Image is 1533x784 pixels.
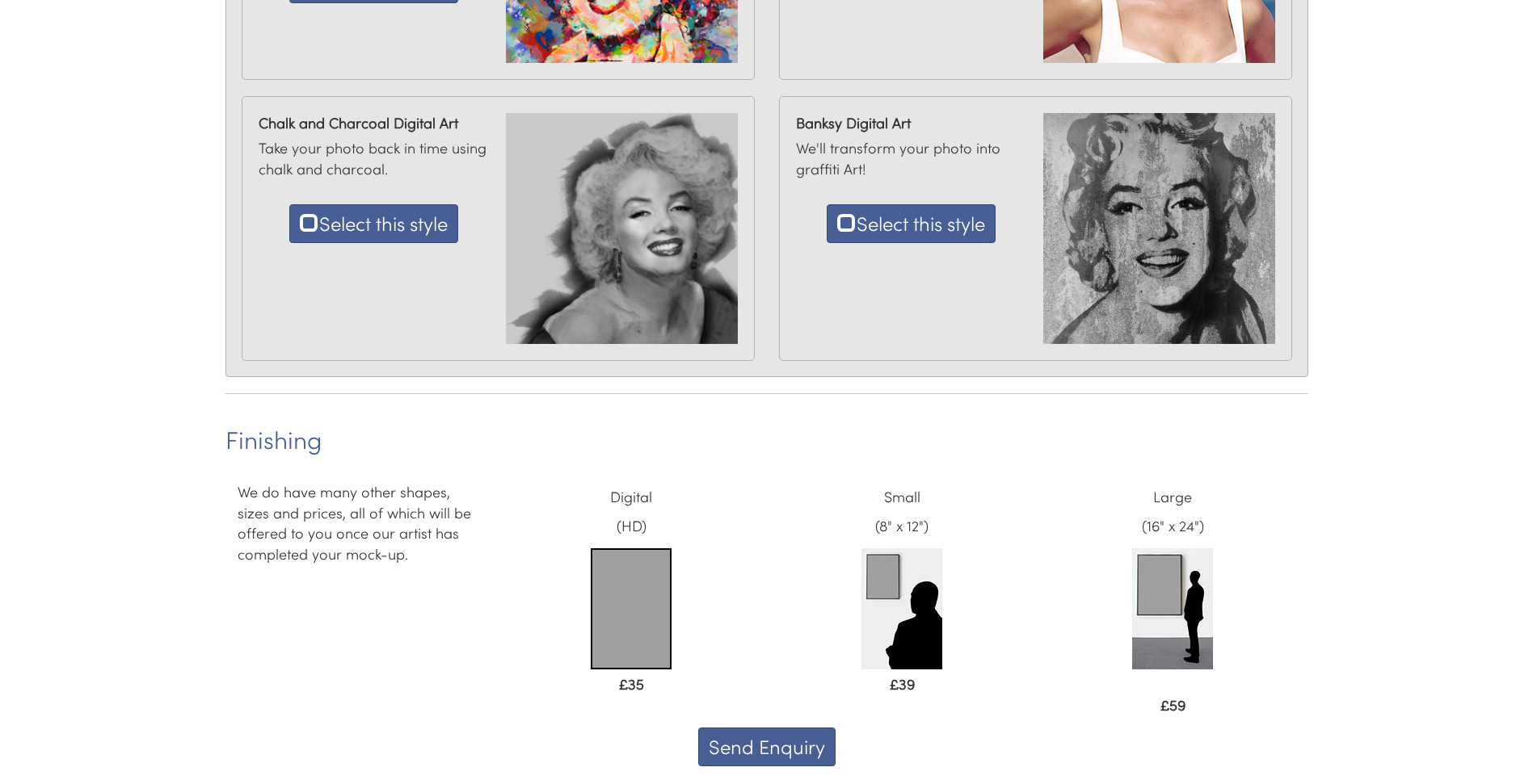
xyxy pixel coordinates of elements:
[508,482,755,540] p: Digital (HD)
[788,105,1036,251] div: We'll transform your photo into graffiti Art!
[698,727,836,766] button: Send Enquiry
[1043,113,1275,345] img: mono canvas
[259,113,491,134] strong: Chalk and Charcoal Digital Art
[779,669,1026,698] p: £39
[861,548,942,669] img: small-painting-example.jpg
[1132,548,1213,669] img: large-painting-example.jpg
[251,105,499,251] div: Take your photo back in time using chalk and charcoal.
[289,204,458,243] button: Select this style
[796,113,1028,134] strong: Banksy Digital Art
[506,113,738,345] img: mono canvas
[1050,690,1296,719] p: £59
[827,204,996,243] button: Select this style
[591,548,672,669] img: Digital_Price.png
[779,482,1026,540] p: Small (8" x 12")
[225,426,1308,453] h2: Finishing
[1050,482,1296,540] p: Large (16" x 24")
[508,669,755,698] p: £35
[225,482,496,586] div: We do have many other shapes, sizes and prices, all of which will be offered to you once our arti...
